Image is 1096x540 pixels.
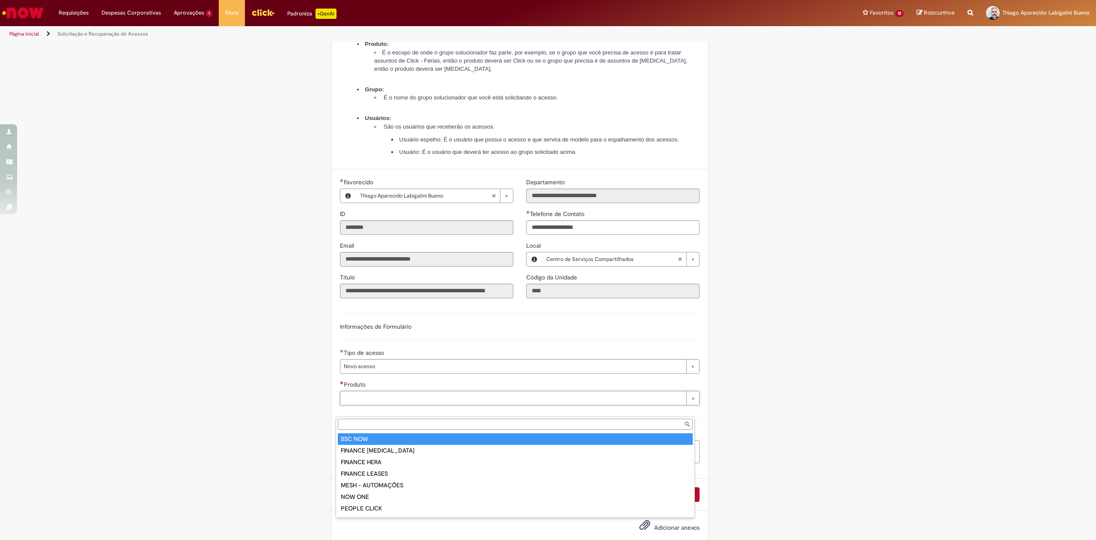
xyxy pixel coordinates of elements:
div: NOW ONE [338,491,693,503]
div: PEOPLE CLICK [338,503,693,514]
div: PEOPLE LUPI [338,514,693,526]
div: FINANCE LEASES [338,468,693,480]
div: FINANCE [MEDICAL_DATA] [338,445,693,456]
div: FINANCE HERA [338,456,693,468]
ul: Produto [336,432,694,517]
div: BSC NOW [338,433,693,445]
div: MESH - AUTOMAÇÕES [338,480,693,491]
